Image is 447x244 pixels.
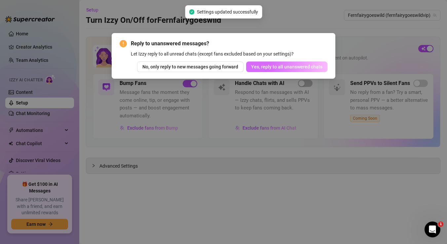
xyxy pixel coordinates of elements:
[246,61,327,72] button: Yes, reply to all unanswered chats
[131,40,327,48] span: Reply to unanswered messages?
[142,64,238,69] span: No, only reply to new messages going forward
[189,9,194,15] span: check-circle
[251,64,322,69] span: Yes, reply to all unanswered chats
[197,8,258,16] span: Settings updated successfully
[137,61,243,72] button: No, only reply to new messages going forward
[438,222,443,227] span: 1
[120,40,127,47] span: exclamation-circle
[131,50,327,58] div: Let Izzy reply to all unread chats (except fans excluded based on your settings)?
[425,222,440,237] iframe: Intercom live chat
